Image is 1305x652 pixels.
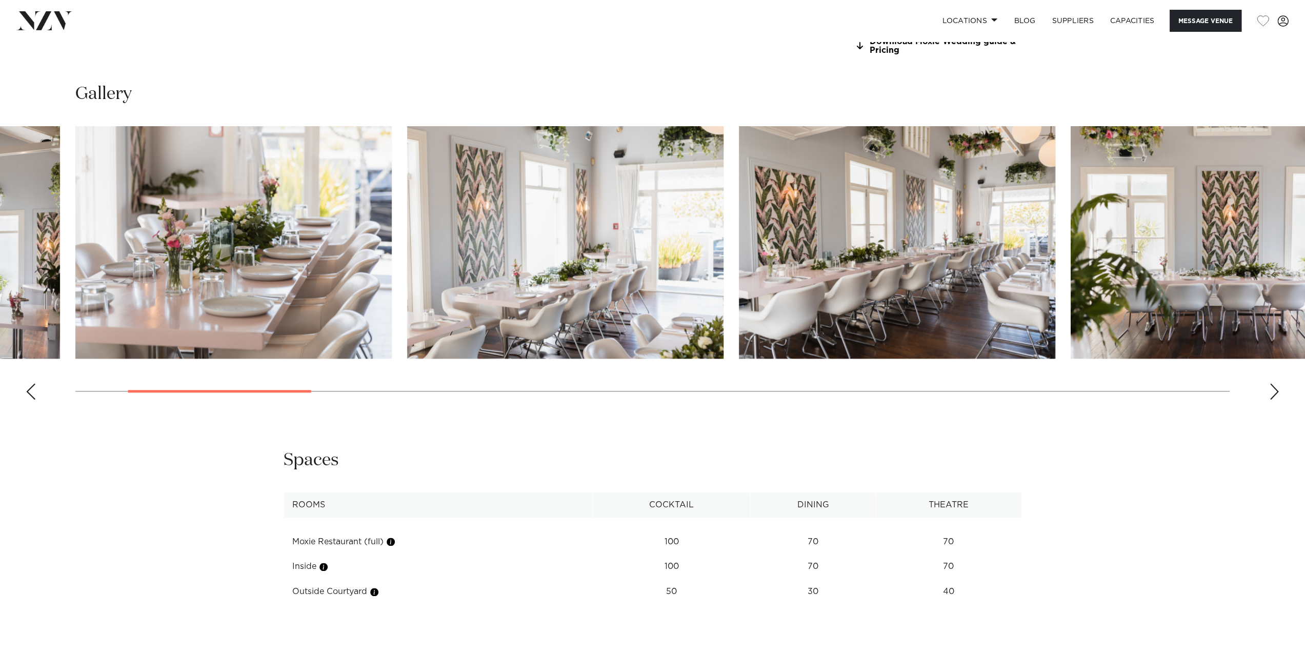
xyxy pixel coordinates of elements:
[875,529,1021,555] td: 70
[875,492,1021,518] th: Theatre
[1006,10,1043,32] a: BLOG
[284,492,593,518] th: Rooms
[875,554,1021,579] td: 70
[751,529,876,555] td: 70
[1043,10,1101,32] a: SUPPLIERS
[284,554,593,579] td: Inside
[875,579,1021,604] td: 40
[284,529,593,555] td: Moxie Restaurant (full)
[593,579,751,604] td: 50
[284,449,339,472] h2: Spaces
[751,492,876,518] th: Dining
[934,10,1006,32] a: Locations
[75,83,132,106] h2: Gallery
[751,579,876,604] td: 30
[593,492,751,518] th: Cocktail
[593,529,751,555] td: 100
[593,554,751,579] td: 100
[739,126,1055,359] swiper-slide: 4 / 22
[407,126,724,359] swiper-slide: 3 / 22
[1170,10,1241,32] button: Message Venue
[16,11,72,30] img: nzv-logo.png
[75,126,392,359] swiper-slide: 2 / 22
[855,37,1022,55] a: Download Moxie Wedding guide & Pricing
[751,554,876,579] td: 70
[1102,10,1163,32] a: Capacities
[284,579,593,604] td: Outside Courtyard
